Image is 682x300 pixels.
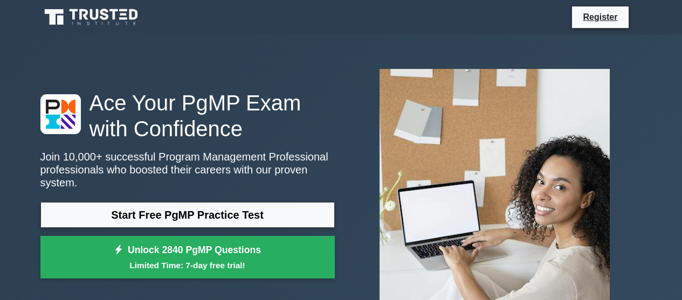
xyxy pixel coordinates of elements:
a: Register [576,10,624,24]
a: Unlock 2840 PgMP QuestionsLimited Time: 7-day free trial! [40,236,335,279]
a: Start Free PgMP Practice Test [40,202,335,228]
p: Join 10,000+ successful Program Management Professional professionals who boosted their careers w... [40,150,335,189]
h1: Ace Your PgMP Exam with Confidence [40,90,335,142]
small: Limited Time: 7-day free trial! [54,259,321,271]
